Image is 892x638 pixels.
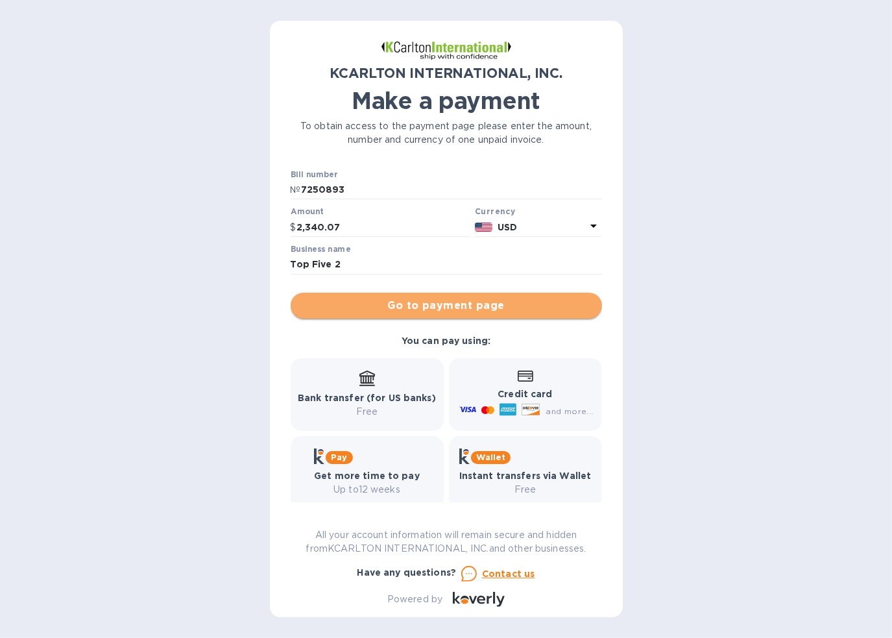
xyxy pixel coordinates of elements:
[546,406,593,416] span: and more...
[475,223,492,232] img: USD
[291,221,296,234] p: $
[291,119,602,147] p: To obtain access to the payment page please enter the amount, number and currency of one unpaid i...
[291,183,301,197] p: №
[331,452,347,462] b: Pay
[387,593,442,606] p: Powered by
[314,471,420,481] b: Get more time to pay
[291,171,337,178] label: Bill number
[298,405,436,419] p: Free
[291,293,602,319] button: Go to payment page
[459,483,592,497] p: Free
[291,87,602,114] h1: Make a payment
[482,569,535,579] u: Contact us
[301,298,592,313] span: Go to payment page
[402,336,490,346] b: You can pay using:
[291,208,324,216] label: Amount
[314,483,420,497] p: Up to 12 weeks
[357,567,457,578] b: Have any questions?
[301,180,602,200] input: Enter bill number
[459,471,592,481] b: Instant transfers via Wallet
[475,206,515,216] b: Currency
[498,222,517,232] b: USD
[498,389,552,399] b: Credit card
[291,255,602,275] input: Enter business name
[296,217,470,237] input: 0.00
[330,65,562,81] b: KCARLTON INTERNATIONAL, INC.
[291,528,602,556] p: All your account information will remain secure and hidden from KCARLTON INTERNATIONAL, INC. and ...
[291,245,350,253] label: Business name
[476,452,506,462] b: Wallet
[298,393,436,403] b: Bank transfer (for US banks)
